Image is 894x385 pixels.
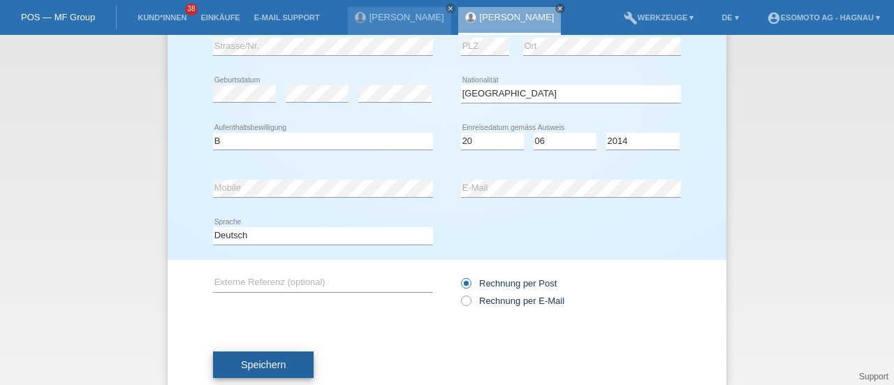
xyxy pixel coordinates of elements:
[767,11,781,25] i: account_circle
[461,296,564,306] label: Rechnung per E-Mail
[461,296,470,313] input: Rechnung per E-Mail
[241,359,286,370] span: Speichern
[185,3,198,15] span: 38
[446,3,455,13] a: close
[213,351,314,378] button: Speichern
[760,13,887,22] a: account_circleEsomoto AG - Hagnau ▾
[131,13,193,22] a: Kund*innen
[557,5,564,12] i: close
[624,11,638,25] i: build
[247,13,327,22] a: E-Mail Support
[461,278,470,296] input: Rechnung per Post
[21,12,95,22] a: POS — MF Group
[193,13,247,22] a: Einkäufe
[480,12,555,22] a: [PERSON_NAME]
[859,372,888,382] a: Support
[555,3,565,13] a: close
[369,12,444,22] a: [PERSON_NAME]
[447,5,454,12] i: close
[461,278,557,289] label: Rechnung per Post
[715,13,745,22] a: DE ▾
[617,13,701,22] a: buildWerkzeuge ▾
